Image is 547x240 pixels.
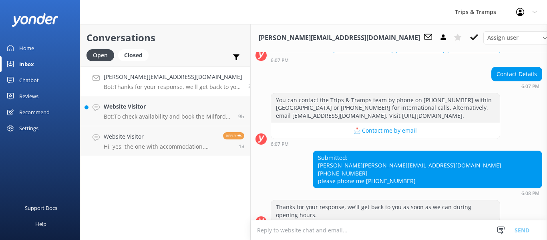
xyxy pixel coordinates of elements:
div: Settings [19,120,38,136]
a: Closed [118,50,153,59]
div: 06:07pm 18-Aug-2025 (UTC +12:00) Pacific/Auckland [491,83,542,89]
img: yonder-white-logo.png [12,13,58,26]
p: Bot: Thanks for your response, we'll get back to you as soon as we can during opening hours. [104,83,242,91]
button: 📩 Contact me by email [271,123,500,139]
div: Open [86,49,114,61]
div: Reviews [19,88,38,104]
div: You can contact the Trips & Tramps team by phone on [PHONE_NUMBER] within [GEOGRAPHIC_DATA] or [P... [271,93,500,123]
div: 06:08pm 18-Aug-2025 (UTC +12:00) Pacific/Auckland [313,190,542,196]
a: Open [86,50,118,59]
h2: Conversations [86,30,244,45]
strong: 6:07 PM [271,58,289,63]
div: 06:07pm 18-Aug-2025 (UTC +12:00) Pacific/Auckland [271,57,500,63]
h4: Website Visitor [104,132,217,141]
h4: [PERSON_NAME][EMAIL_ADDRESS][DOMAIN_NAME] [104,73,242,81]
span: Reply [223,132,244,139]
div: Support Docs [25,200,57,216]
span: 06:08pm 18-Aug-2025 (UTC +12:00) Pacific/Auckland [248,83,254,90]
strong: 6:07 PM [271,142,289,147]
div: Recommend [19,104,50,120]
div: Thanks for your response, we'll get back to you as soon as we can during opening hours. [271,200,500,222]
div: Submitted: [PERSON_NAME] [PHONE_NUMBER] please phone me [PHONE_NUMBER] [313,151,542,188]
a: Website VisitorBot:To check availability and book the Milford Sound Coach, Cruise & Walk tour, pl... [80,96,250,126]
div: Chatbot [19,72,39,88]
span: 03:14pm 17-Aug-2025 (UTC +12:00) Pacific/Auckland [239,143,244,150]
p: Bot: To check availability and book the Milford Sound Coach, Cruise & Walk tour, please visit [UR... [104,113,232,120]
div: Contact Details [492,67,542,81]
div: Home [19,40,34,56]
a: [PERSON_NAME][EMAIL_ADDRESS][DOMAIN_NAME] [363,161,501,169]
div: 06:07pm 18-Aug-2025 (UTC +12:00) Pacific/Auckland [271,141,500,147]
div: Help [35,216,46,232]
h4: Website Visitor [104,102,232,111]
div: Inbox [19,56,34,72]
span: 11:12am 18-Aug-2025 (UTC +12:00) Pacific/Auckland [238,113,244,120]
strong: 6:07 PM [521,84,539,89]
div: Closed [118,49,149,61]
a: [PERSON_NAME][EMAIL_ADDRESS][DOMAIN_NAME]Bot:Thanks for your response, we'll get back to you as s... [80,66,250,96]
span: Assign user [487,33,519,42]
p: Hi, yes, the one with accommodation. From what I can see, it's $2835 for a single person in a sta... [104,143,217,150]
a: Website VisitorHi, yes, the one with accommodation. From what I can see, it's $2835 for a single ... [80,126,250,156]
strong: 6:08 PM [521,191,539,196]
h3: [PERSON_NAME][EMAIL_ADDRESS][DOMAIN_NAME] [259,33,420,43]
